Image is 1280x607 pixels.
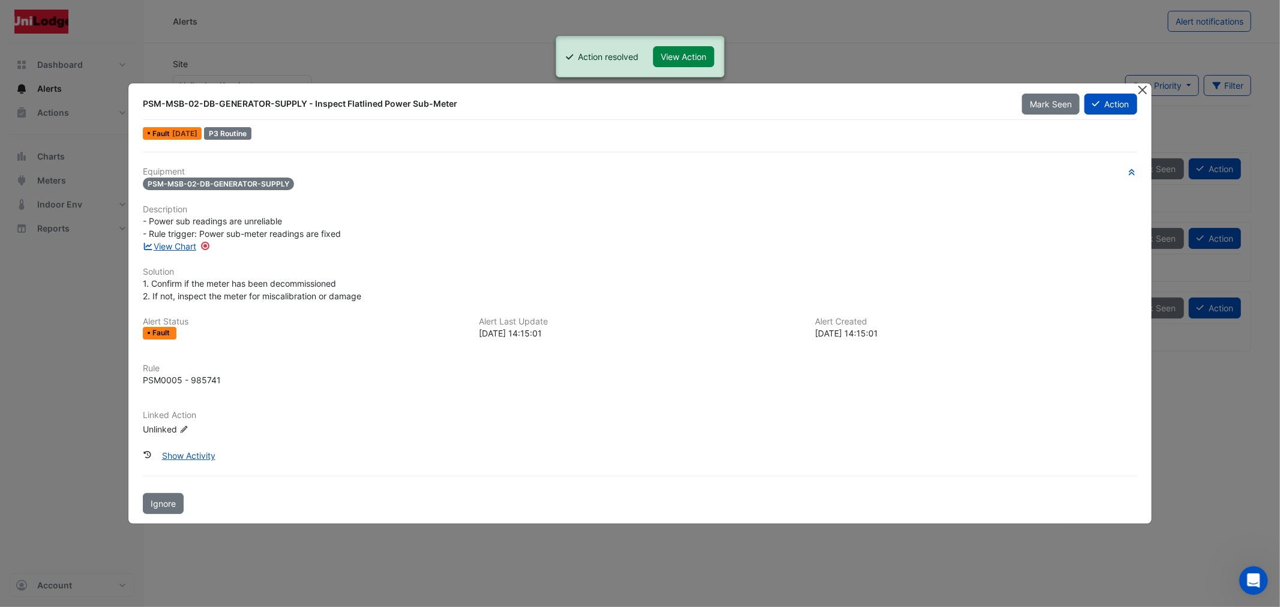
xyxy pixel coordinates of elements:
[154,445,223,466] button: Show Activity
[1137,83,1149,96] button: Close
[143,205,1137,215] h6: Description
[653,46,714,67] button: View Action
[143,374,221,386] div: PSM0005 - 985741
[204,127,251,140] div: P3 Routine
[816,327,1137,339] div: [DATE] 14:15:01
[143,410,1137,420] h6: Linked Action
[172,129,197,138] span: Thu 07-Aug-2025 14:15 AEST
[143,317,464,327] h6: Alert Status
[152,329,172,336] span: Fault
[1022,94,1080,115] button: Mark Seen
[143,363,1137,374] h6: Rule
[143,241,196,251] a: View Chart
[479,317,801,327] h6: Alert Last Update
[1084,94,1137,115] button: Action
[143,98,1008,110] div: PSM-MSB-02-DB-GENERATOR-SUPPLY - Inspect Flatlined Power Sub-Meter
[151,498,176,509] span: Ignore
[1030,99,1072,109] span: Mark Seen
[179,425,188,434] fa-icon: Edit Linked Action
[816,317,1137,327] h6: Alert Created
[1239,566,1268,595] iframe: Intercom live chat
[200,241,211,251] div: Tooltip anchor
[143,216,341,239] span: - Power sub readings are unreliable - Rule trigger: Power sub-meter readings are fixed
[143,422,287,435] div: Unlinked
[152,130,172,137] span: Fault
[578,50,638,63] div: Action resolved
[143,493,184,514] button: Ignore
[143,267,1137,277] h6: Solution
[143,278,361,301] span: 1. Confirm if the meter has been decommissioned 2. If not, inspect the meter for miscalibration o...
[143,178,294,190] span: PSM-MSB-02-DB-GENERATOR-SUPPLY
[479,327,801,339] div: [DATE] 14:15:01
[143,167,1137,177] h6: Equipment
